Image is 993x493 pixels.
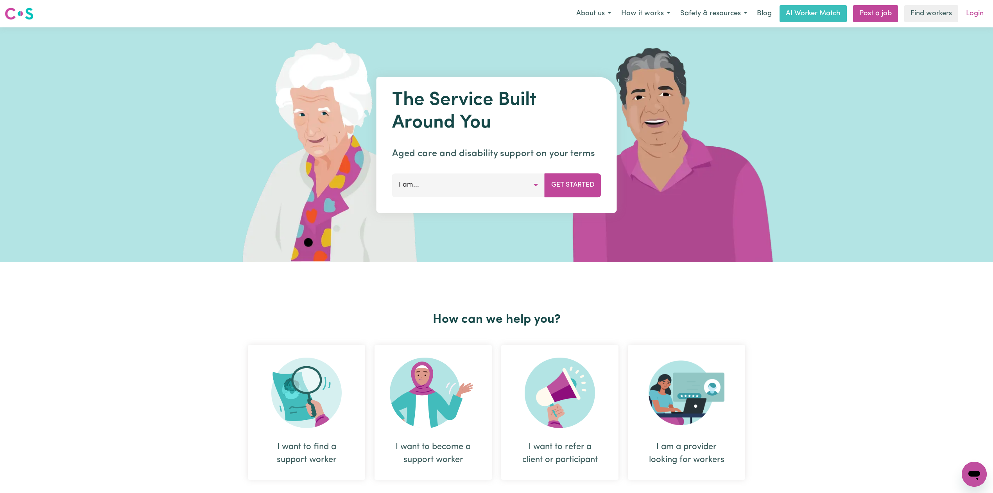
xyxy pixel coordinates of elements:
img: Refer [525,358,595,428]
div: I want to become a support worker [375,345,492,480]
h2: How can we help you? [243,312,750,327]
img: Careseekers logo [5,7,34,21]
p: Aged care and disability support on your terms [392,147,601,161]
div: I am a provider looking for workers [628,345,745,480]
button: I am... [392,173,545,197]
a: Blog [752,5,776,22]
img: Become Worker [390,358,477,428]
img: Search [271,358,342,428]
button: About us [571,5,616,22]
div: I want to find a support worker [267,441,346,466]
h1: The Service Built Around You [392,89,601,134]
a: Post a job [853,5,898,22]
a: Careseekers logo [5,5,34,23]
div: I want to become a support worker [393,441,473,466]
div: I want to refer a client or participant [501,345,618,480]
div: I want to find a support worker [248,345,365,480]
a: Find workers [904,5,958,22]
div: I want to refer a client or participant [520,441,600,466]
a: AI Worker Match [780,5,847,22]
img: Provider [649,358,724,428]
button: Get Started [545,173,601,197]
button: Safety & resources [675,5,752,22]
iframe: Button to launch messaging window [962,462,987,487]
button: How it works [616,5,675,22]
a: Login [961,5,988,22]
div: I am a provider looking for workers [647,441,726,466]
